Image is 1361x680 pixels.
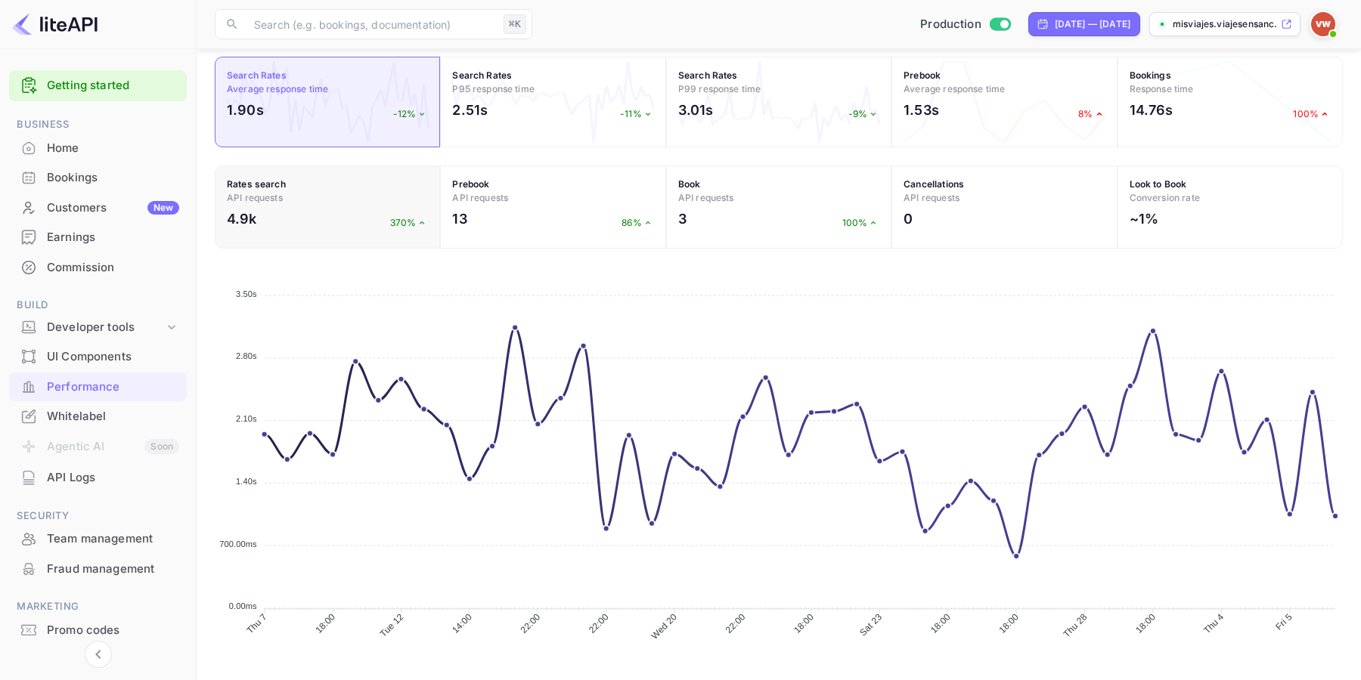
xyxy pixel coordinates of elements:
tspan: 2.80s [236,351,257,360]
div: Team management [9,524,187,554]
div: [DATE] — [DATE] [1055,17,1130,31]
h2: 4.9k [227,209,257,229]
div: ⌘K [504,14,526,34]
tspan: 18:00 [792,611,816,635]
div: Bookings [47,169,179,187]
div: Home [9,134,187,163]
a: CustomersNew [9,193,187,221]
tspan: 22:00 [587,611,611,635]
strong: Prebook [904,70,941,81]
a: Fraud management [9,555,187,583]
div: Click to change the date range period [1028,12,1140,36]
p: -9% [848,107,879,121]
strong: Search Rates [452,70,512,81]
p: 100% [842,216,880,230]
div: Whitelabel [47,408,179,425]
span: Average response time [904,83,1005,94]
p: -12% [393,107,429,121]
strong: Search Rates [678,70,738,81]
div: Fraud management [9,555,187,584]
p: misviajes.viajesensanc... [1173,17,1278,31]
strong: Search Rates [227,70,287,81]
div: Commission [47,259,179,277]
h2: 1.53s [904,100,939,120]
h2: 2.51s [452,100,488,120]
a: Getting started [47,77,179,94]
div: UI Components [9,342,187,372]
img: LiteAPI logo [12,12,98,36]
button: Collapse navigation [85,641,112,668]
strong: Bookings [1130,70,1171,81]
div: Bookings [9,163,187,193]
tspan: 700.00ms [219,539,257,549]
tspan: 18:00 [1133,611,1158,635]
span: Response time [1130,83,1194,94]
tspan: 0.00ms [229,601,257,610]
h2: 1.90s [227,100,264,120]
span: Production [920,16,981,33]
span: Conversion rate [1130,192,1200,203]
span: API requests [678,192,734,203]
h2: 0 [904,209,913,229]
input: Search (e.g. bookings, documentation) [245,9,498,39]
div: Developer tools [9,314,187,341]
tspan: 18:00 [313,611,337,635]
a: API Logs [9,463,187,491]
div: Earnings [9,223,187,252]
h2: 3.01s [678,100,714,120]
div: Team management [47,530,179,548]
a: UI Components [9,342,187,370]
strong: Rates search [227,178,286,190]
strong: Cancellations [904,178,964,190]
tspan: 22:00 [519,611,543,635]
span: Average response time [227,83,328,94]
span: P95 response time [452,83,535,94]
a: Team management [9,524,187,552]
div: New [147,201,179,215]
span: API requests [452,192,508,203]
div: Switch to Sandbox mode [914,16,1016,33]
div: API Logs [9,463,187,493]
div: UI Components [47,348,179,366]
span: Marketing [9,598,187,615]
strong: Look to Book [1130,178,1187,190]
div: Performance [9,372,187,402]
div: Promo codes [9,616,187,645]
a: Bookings [9,163,187,191]
tspan: 14:00 [450,611,474,635]
tspan: Thu 7 [244,611,268,635]
div: Commission [9,253,187,283]
tspan: Thu 4 [1201,611,1226,635]
tspan: Wed 20 [649,611,679,641]
h2: 13 [452,209,467,229]
span: Security [9,508,187,524]
tspan: Thu 28 [1062,611,1090,639]
span: Build [9,297,187,314]
tspan: 1.40s [236,477,257,486]
strong: Prebook [452,178,489,190]
div: Getting started [9,70,187,101]
span: P99 response time [678,83,761,94]
a: Promo codes [9,616,187,644]
h2: ~1% [1130,209,1158,229]
div: Whitelabel [9,402,187,431]
p: 370% [390,216,429,230]
tspan: Fri 5 [1273,611,1294,632]
a: Performance [9,372,187,400]
img: Viajes Ensanchate WL [1311,12,1335,36]
tspan: 18:00 [997,611,1021,635]
p: 86% [622,216,653,230]
span: Business [9,116,187,133]
a: Home [9,134,187,162]
div: Performance [47,379,179,396]
div: Earnings [47,229,179,246]
div: Fraud management [47,561,179,578]
div: Home [47,140,179,157]
p: 8% [1078,107,1105,121]
div: Developer tools [47,319,164,336]
div: API Logs [47,469,179,487]
strong: Book [678,178,701,190]
a: Whitelabel [9,402,187,430]
div: CustomersNew [9,193,187,223]
tspan: 2.10s [236,414,257,423]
